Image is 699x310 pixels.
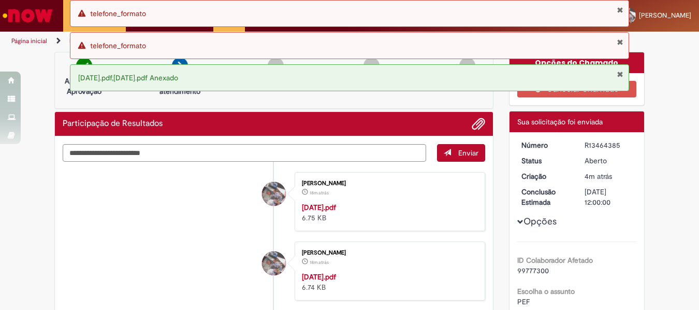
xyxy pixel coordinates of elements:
time: 30/08/2025 04:02:14 [585,172,612,181]
span: 18m atrás [310,259,329,265]
span: [DATE].pdf,[DATE].pdf Anexado [78,73,178,82]
a: [DATE].pdf [302,203,336,212]
span: PEF [517,297,530,306]
span: telefone_formato [90,9,146,18]
div: R13464385 [585,140,633,150]
a: Formulário de Atendimento [69,37,146,45]
b: Escolha o assunto [517,287,575,296]
dt: Criação [514,171,577,181]
b: ID Colaborador Afetado [517,256,593,265]
h2: Participação de Resultados Histórico de tíquete [63,119,163,129]
span: [PERSON_NAME] [639,11,691,20]
span: 4m atrás [585,172,612,181]
time: 30/08/2025 03:47:18 [310,259,329,265]
div: [DATE] 12:00:00 [585,187,633,207]
button: Enviar [437,144,485,162]
div: 30/08/2025 04:02:14 [585,171,633,181]
textarea: Digite sua mensagem aqui... [63,144,426,162]
span: 18m atrás [310,190,329,196]
div: 6.74 KB [302,272,474,292]
dt: Status [514,156,577,166]
button: Fechar Notificação [617,6,623,14]
span: Enviar [458,148,478,158]
div: Junior Martins Dos Santos [262,251,286,275]
div: [PERSON_NAME] [302,250,474,256]
button: Fechar Notificação [617,70,623,78]
time: 30/08/2025 03:47:18 [310,190,329,196]
dt: Número [514,140,577,150]
div: [PERSON_NAME] [302,180,474,187]
a: [DATE].pdf [302,272,336,281]
div: 6.75 KB [302,202,474,223]
button: Adicionar anexos [472,117,485,131]
span: Sua solicitação foi enviada [517,117,603,126]
button: Fechar Notificação [617,38,623,46]
a: Página inicial [11,37,47,45]
div: Aberto [585,156,633,166]
img: ServiceNow [1,5,54,26]
ul: Trilhas de página [8,32,458,51]
div: Junior Martins Dos Santos [262,182,286,206]
p: Aguardando Aprovação [59,76,109,96]
dt: Conclusão Estimada [514,187,577,207]
span: telefone_formato [90,41,146,50]
span: 99777300 [517,266,549,275]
